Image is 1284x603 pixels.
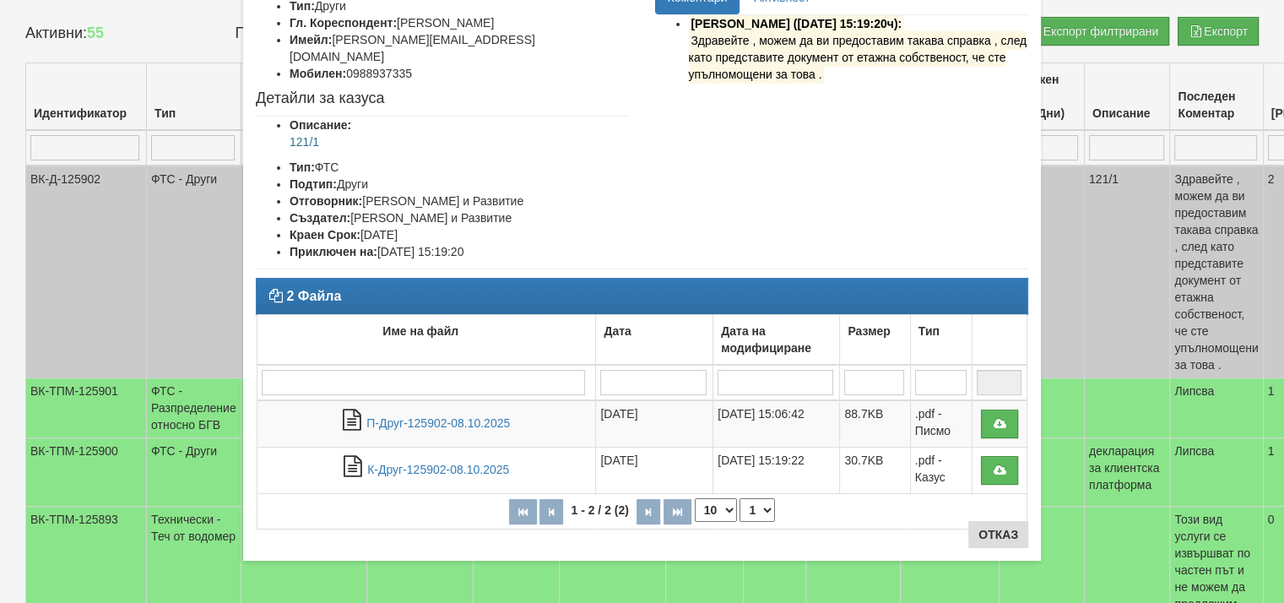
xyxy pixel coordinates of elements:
td: 30.7KB [840,448,910,494]
td: Размер: No sort applied, activate to apply an ascending sort [840,315,910,366]
b: Дата [604,324,631,338]
b: Размер [848,324,890,338]
a: П-Друг-125902-08.10.2025 [366,416,510,430]
span: 1 - 2 / 2 (2) [566,503,632,517]
mark: [PERSON_NAME] ([DATE] 15:19:20ч): [689,14,904,33]
td: [DATE] 15:19:22 [713,448,840,494]
td: [DATE] [596,400,713,448]
td: [DATE] [596,448,713,494]
li: [PERSON_NAME] [290,14,630,31]
button: Първа страница [509,499,537,524]
td: Тип: No sort applied, activate to apply an ascending sort [910,315,972,366]
b: Подтип: [290,177,337,191]
td: .pdf - Писмо [910,400,972,448]
button: Последна страница [664,499,691,524]
b: Тип: [290,160,315,174]
b: Дата на модифициране [721,324,811,355]
li: ФТС [290,159,630,176]
li: [PERSON_NAME] и Развитие [290,193,630,209]
b: Имейл: [290,33,332,46]
mark: Здравейте , можем да ви предоставим такава справка , след като представите документ от етажна соб... [689,31,1027,84]
li: [DATE] [290,226,630,243]
b: Тип [918,324,940,338]
b: Мобилен: [290,67,346,80]
li: 0988937335 [290,65,630,82]
td: [DATE] 15:06:42 [713,400,840,448]
tr: П-Друг-125902-08.10.2025.pdf - Писмо [257,400,1027,448]
li: Изпратено до кореспондента [689,15,1029,83]
b: Гл. Кореспондент: [290,16,397,30]
li: [PERSON_NAME][EMAIL_ADDRESS][DOMAIN_NAME] [290,31,630,65]
li: [DATE] 15:19:20 [290,243,630,260]
strong: 2 Файла [286,289,341,303]
td: .pdf - Казус [910,448,972,494]
b: Краен Срок: [290,228,360,242]
a: К-Друг-125902-08.10.2025 [367,463,509,476]
td: Дата на модифициране: No sort applied, activate to apply an ascending sort [713,315,840,366]
li: [PERSON_NAME] и Развитие [290,209,630,226]
b: Име на файл [382,324,458,338]
tr: К-Друг-125902-08.10.2025.pdf - Казус [257,448,1027,494]
b: Приключен на: [290,245,377,258]
select: Брой редове на страница [695,498,737,522]
button: Предишна страница [539,499,563,524]
select: Страница номер [740,498,775,522]
td: Дата: No sort applied, activate to apply an ascending sort [596,315,713,366]
td: Име на файл: No sort applied, activate to apply an ascending sort [257,315,596,366]
p: 121/1 [290,133,630,150]
td: 88.7KB [840,400,910,448]
td: : No sort applied, activate to apply an ascending sort [972,315,1027,366]
b: Отговорник: [290,194,362,208]
button: Следваща страница [637,499,660,524]
b: Създател: [290,211,350,225]
h4: Детайли за казуса [256,90,630,107]
li: Други [290,176,630,193]
b: Описание: [290,118,351,132]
